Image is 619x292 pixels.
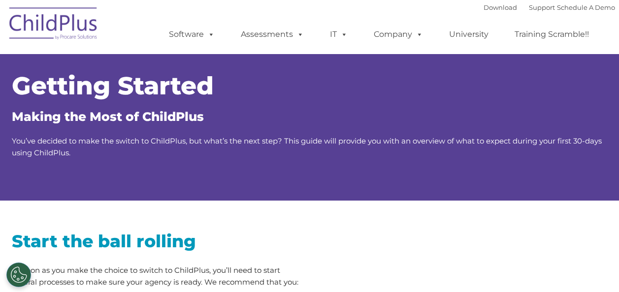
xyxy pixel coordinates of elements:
p: As soon as you make the choice to switch to ChildPlus, you’ll need to start several processes to ... [12,264,302,288]
a: Support [529,3,555,11]
a: University [439,25,498,44]
h2: Start the ball rolling [12,230,302,252]
a: Download [484,3,517,11]
a: IT [320,25,358,44]
span: Getting Started [12,71,214,101]
a: Schedule A Demo [557,3,615,11]
a: Software [159,25,225,44]
span: You’ve decided to make the switch to ChildPlus, but what’s the next step? This guide will provide... [12,136,602,157]
font: | [484,3,615,11]
a: Training Scramble!! [505,25,599,44]
a: Company [364,25,433,44]
button: Cookies Settings [6,263,31,287]
a: Assessments [231,25,314,44]
img: ChildPlus by Procare Solutions [4,0,103,50]
span: Making the Most of ChildPlus [12,109,204,124]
